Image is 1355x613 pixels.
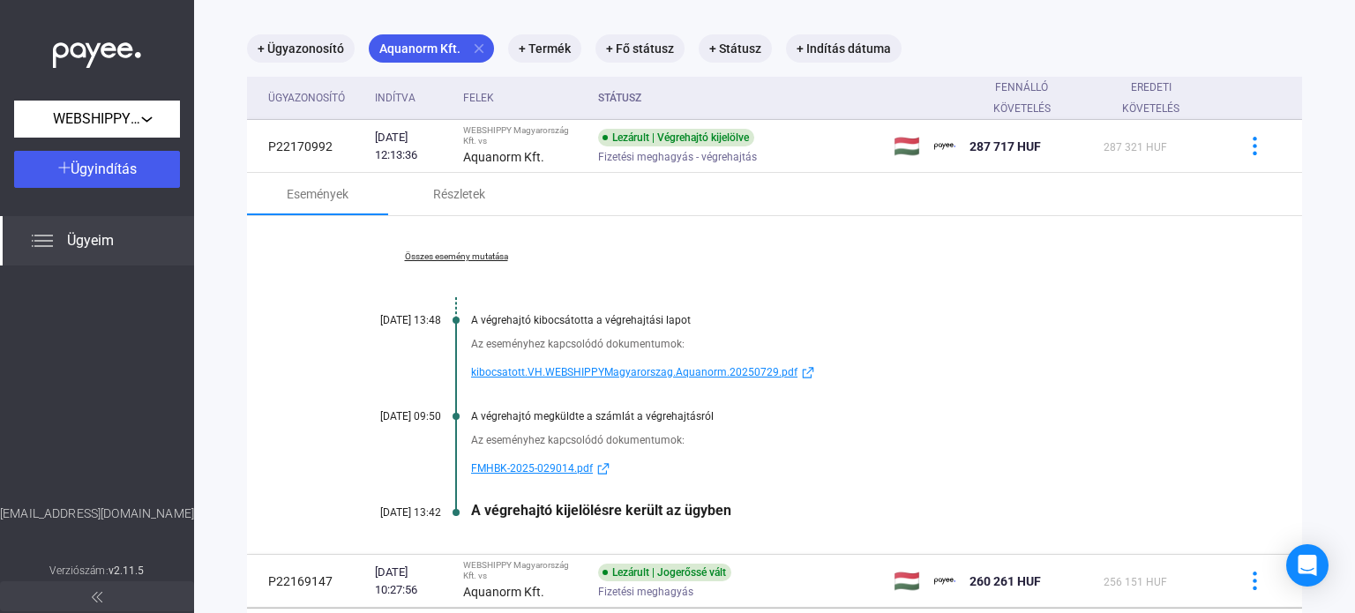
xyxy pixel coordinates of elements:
[14,151,180,188] button: Ügyindítás
[268,87,361,108] div: Ügyazonosító
[71,161,137,177] span: Ügyindítás
[463,585,544,599] strong: Aquanorm Kft.
[375,87,415,108] div: Indítva
[1246,572,1264,590] img: more-blue
[335,251,577,262] a: Összes esemény mutatása
[32,230,53,251] img: list.svg
[969,574,1041,588] span: 260 261 HUF
[375,564,449,599] div: [DATE] 10:27:56
[786,34,902,63] mat-chip: + Indítás dátuma
[247,555,368,608] td: P22169147
[463,87,494,108] div: Felek
[463,87,583,108] div: Felek
[598,581,693,602] span: Fizetési meghagyás
[593,462,614,475] img: external-link-blue
[934,136,955,157] img: payee-logo
[598,564,731,581] div: Lezárult | Jogerőssé vált
[335,506,441,519] div: [DATE] 13:42
[471,458,1214,479] a: FMHBK-2025-029014.pdfexternal-link-blue
[934,571,955,592] img: payee-logo
[375,129,449,164] div: [DATE] 12:13:36
[471,502,1214,519] div: A végrehajtó kijelölésre került az ügyben
[1104,576,1167,588] span: 256 151 HUF
[1104,77,1198,119] div: Eredeti követelés
[247,34,355,63] mat-chip: + Ügyazonosító
[887,120,927,173] td: 🇭🇺
[598,129,754,146] div: Lezárult | Végrehajtó kijelölve
[797,366,819,379] img: external-link-blue
[1286,544,1329,587] div: Open Intercom Messenger
[109,564,145,577] strong: v2.11.5
[53,33,141,69] img: white-payee-white-dot.svg
[595,34,685,63] mat-chip: + Fő státusz
[67,230,114,251] span: Ügyeim
[471,314,1214,326] div: A végrehajtó kibocsátotta a végrehajtási lapot
[471,335,1214,353] div: Az eseményhez kapcsolódó dokumentumok:
[463,150,544,164] strong: Aquanorm Kft.
[471,362,1214,383] a: kibocsatott.VH.WEBSHIPPYMagyarorszag.Aquanorm.20250729.pdfexternal-link-blue
[969,77,1090,119] div: Fennálló követelés
[508,34,581,63] mat-chip: + Termék
[471,458,593,479] span: FMHBK-2025-029014.pdf
[268,87,345,108] div: Ügyazonosító
[335,410,441,422] div: [DATE] 09:50
[598,146,757,168] span: Fizetési meghagyás - végrehajtás
[471,431,1214,449] div: Az eseményhez kapcsolódó dokumentumok:
[1104,141,1167,153] span: 287 321 HUF
[287,183,348,205] div: Események
[969,139,1041,153] span: 287 717 HUF
[53,108,141,130] span: WEBSHIPPY Magyarország Kft.
[1246,137,1264,155] img: more-blue
[1236,128,1273,165] button: more-blue
[471,410,1214,422] div: A végrehajtó megküldte a számlát a végrehajtásról
[1236,563,1273,600] button: more-blue
[699,34,772,63] mat-chip: + Státusz
[463,125,583,146] div: WEBSHIPPY Magyarország Kft. vs
[471,41,487,56] mat-icon: close
[58,161,71,174] img: plus-white.svg
[1104,77,1214,119] div: Eredeti követelés
[969,77,1074,119] div: Fennálló követelés
[433,183,485,205] div: Részletek
[247,120,368,173] td: P22170992
[471,362,797,383] span: kibocsatott.VH.WEBSHIPPYMagyarorszag.Aquanorm.20250729.pdf
[591,77,887,120] th: Státusz
[375,87,449,108] div: Indítva
[887,555,927,608] td: 🇭🇺
[463,560,583,581] div: WEBSHIPPY Magyarország Kft. vs
[14,101,180,138] button: WEBSHIPPY Magyarország Kft.
[335,314,441,326] div: [DATE] 13:48
[369,34,494,63] mat-chip: Aquanorm Kft.
[92,592,102,602] img: arrow-double-left-grey.svg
